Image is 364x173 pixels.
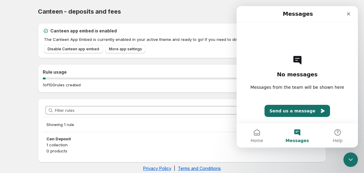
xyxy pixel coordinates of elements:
[43,82,81,88] p: 1 of 100 rules created
[143,166,171,171] a: Privacy Policy
[38,8,121,15] span: Canteen - deposits and fees
[44,45,103,53] a: Disable Canteen app embed
[50,28,117,34] h2: Canteen app embed is enabled
[46,142,318,148] p: 1 collection
[46,148,318,154] p: 0 products
[46,122,74,127] span: Showing 1 rule
[109,47,142,52] span: More app settings
[55,106,319,115] input: Filter rules
[237,6,358,148] iframe: Intercom live chat
[174,166,175,171] span: |
[343,152,358,167] iframe: Intercom live chat
[43,69,321,75] h2: Rule usage
[178,166,221,171] a: Terms and Conditions
[46,136,318,142] h3: Can Deposit
[48,47,99,52] span: Disable Canteen app embed
[105,45,146,53] a: More app settings
[44,36,321,42] p: The Canteen App Embed is currently enabled in your active theme and ready to go! If you need to d...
